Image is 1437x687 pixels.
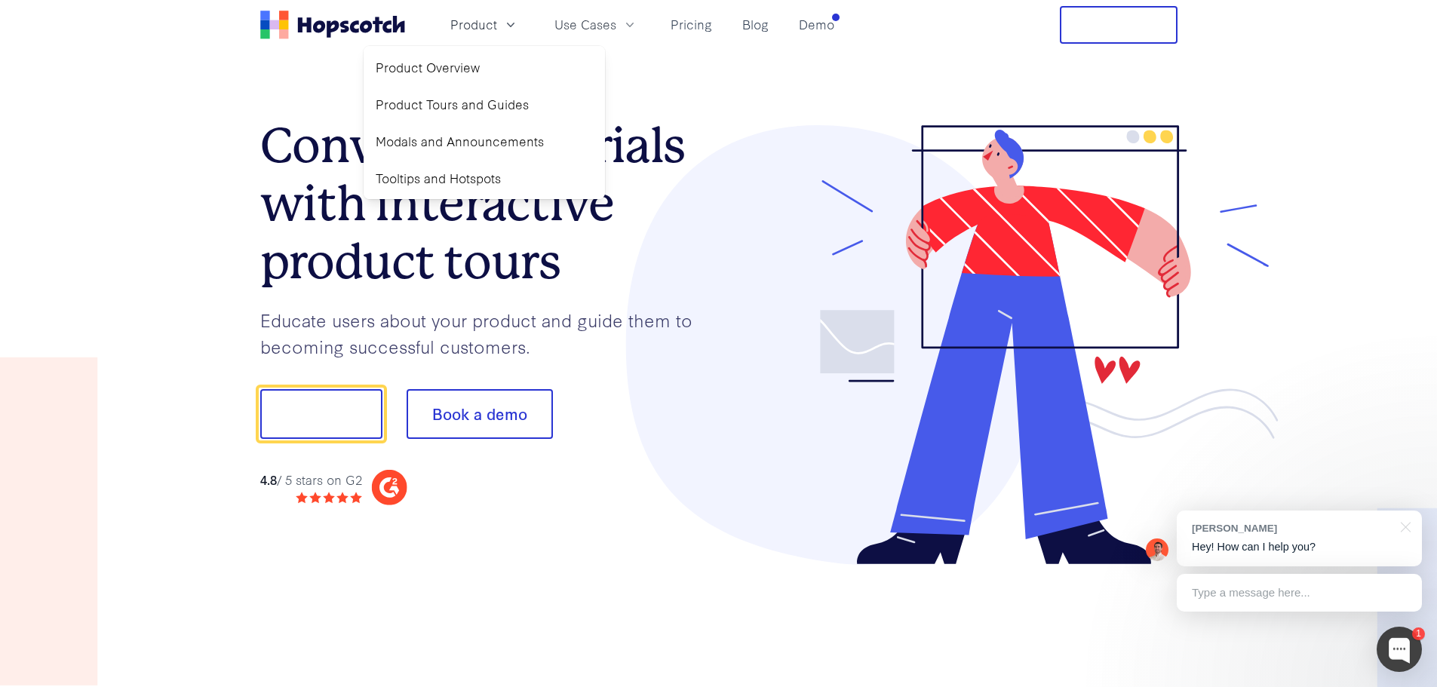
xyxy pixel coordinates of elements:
span: Product [450,15,497,34]
a: Blog [736,12,775,37]
div: / 5 stars on G2 [260,471,362,489]
a: Product Tours and Guides [370,89,599,120]
strong: 4.8 [260,471,277,488]
button: Use Cases [545,12,646,37]
button: Free Trial [1060,6,1178,44]
div: 1 [1412,627,1425,640]
span: Use Cases [554,15,616,34]
a: Demo [793,12,840,37]
p: Educate users about your product and guide them to becoming successful customers. [260,307,719,359]
p: Hey! How can I help you? [1192,539,1407,555]
a: Tooltips and Hotspots [370,163,599,194]
h1: Convert more trials with interactive product tours [260,117,719,290]
img: Mark Spera [1146,538,1168,561]
a: Product Overview [370,52,599,83]
button: Product [441,12,527,37]
div: Type a message here... [1177,574,1422,612]
div: [PERSON_NAME] [1192,521,1392,535]
button: Book a demo [407,389,553,439]
a: Home [260,11,405,39]
a: Modals and Announcements [370,126,599,157]
a: Pricing [665,12,718,37]
button: Show me! [260,389,382,439]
